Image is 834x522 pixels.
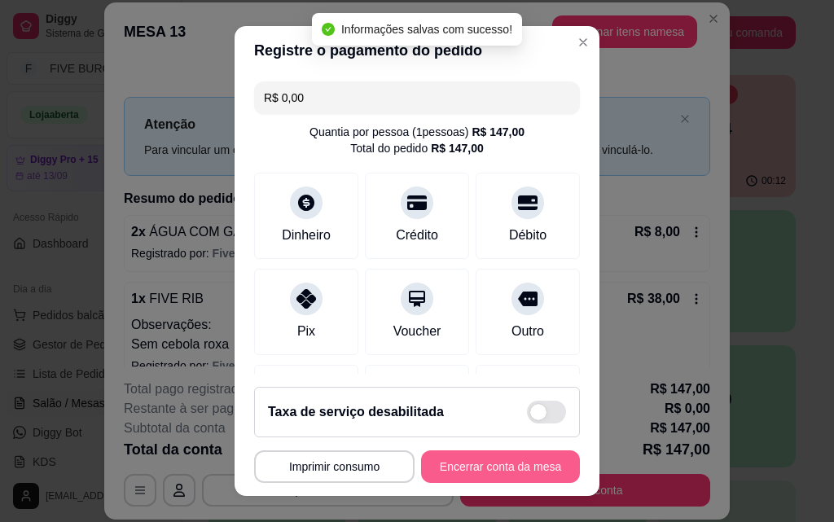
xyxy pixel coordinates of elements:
[511,322,544,341] div: Outro
[264,81,570,114] input: Ex.: hambúrguer de cordeiro
[254,450,415,483] button: Imprimir consumo
[297,322,315,341] div: Pix
[350,140,484,156] div: Total do pedido
[396,226,438,245] div: Crédito
[322,23,335,36] span: check-circle
[421,450,580,483] button: Encerrar conta da mesa
[268,402,444,422] h2: Taxa de serviço desabilitada
[309,124,525,140] div: Quantia por pessoa ( 1 pessoas)
[509,226,546,245] div: Débito
[393,322,441,341] div: Voucher
[282,226,331,245] div: Dinheiro
[431,140,484,156] div: R$ 147,00
[341,23,512,36] span: Informações salvas com sucesso!
[472,124,525,140] div: R$ 147,00
[235,26,599,75] header: Registre o pagamento do pedido
[570,29,596,55] button: Close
